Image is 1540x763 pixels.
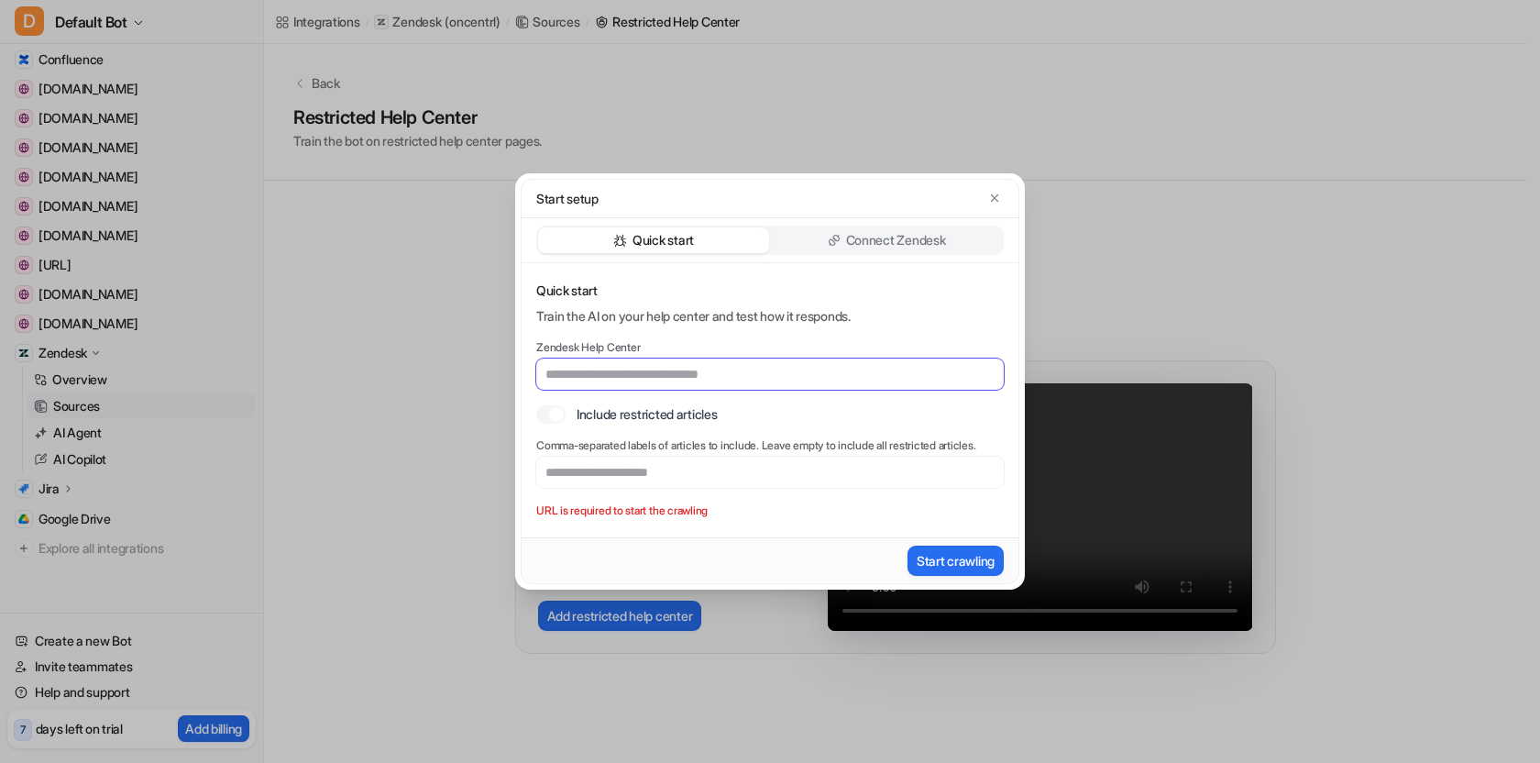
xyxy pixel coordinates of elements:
[536,438,1004,453] label: Comma-separated labels of articles to include. Leave empty to include all restricted articles.
[536,189,599,208] p: Start setup
[536,282,1004,300] p: Quick start
[907,546,1004,576] button: Start crawling
[536,340,1004,355] label: Zendesk Help Center
[536,307,1004,326] div: Train the AI on your help center and test how it responds.
[846,231,946,249] p: Connect Zendesk
[536,503,1004,519] p: URL is required to start the crawling
[632,231,694,249] p: Quick start
[577,404,717,424] label: Include restricted articles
